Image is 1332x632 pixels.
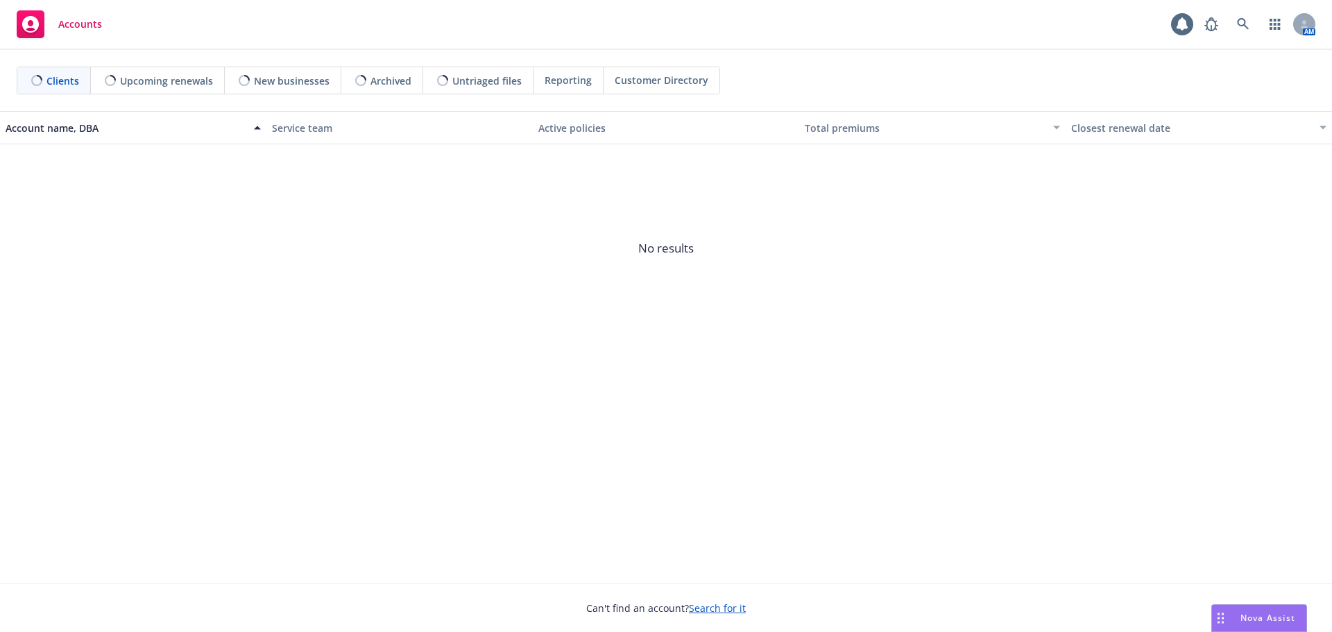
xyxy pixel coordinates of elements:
a: Report a Bug [1197,10,1225,38]
div: Service team [272,121,527,135]
button: Active policies [533,111,799,144]
a: Accounts [11,5,108,44]
button: Total premiums [799,111,1066,144]
a: Switch app [1261,10,1289,38]
div: Drag to move [1212,605,1229,631]
span: Can't find an account? [586,601,746,615]
button: Closest renewal date [1066,111,1332,144]
div: Account name, DBA [6,121,246,135]
span: Customer Directory [615,73,708,87]
span: Accounts [58,19,102,30]
span: Archived [370,74,411,88]
a: Search [1229,10,1257,38]
span: Nova Assist [1240,612,1295,624]
span: New businesses [254,74,330,88]
span: Upcoming renewals [120,74,213,88]
div: Active policies [538,121,794,135]
span: Clients [46,74,79,88]
button: Nova Assist [1211,604,1307,632]
a: Search for it [689,601,746,615]
span: Reporting [545,73,592,87]
div: Total premiums [805,121,1045,135]
button: Service team [266,111,533,144]
span: Untriaged files [452,74,522,88]
div: Closest renewal date [1071,121,1311,135]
